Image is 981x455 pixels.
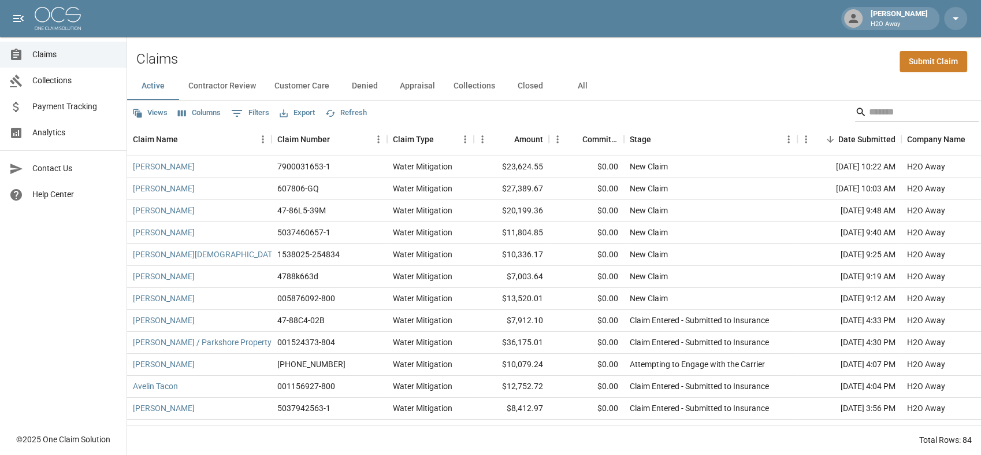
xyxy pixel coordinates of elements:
div: $0.00 [549,420,624,442]
div: $36,175.01 [474,332,549,354]
div: New Claim [630,183,668,194]
a: [PERSON_NAME] / Parkshore Property Management [133,336,321,348]
a: [PERSON_NAME] [133,315,195,326]
div: $23,624.55 [474,156,549,178]
div: New Claim [630,205,668,216]
span: Contact Us [32,162,117,175]
button: Menu [549,131,566,148]
div: 607806-GQ [277,183,319,194]
div: Water Mitigation [393,271,452,282]
div: $0.00 [549,332,624,354]
button: Menu [370,131,387,148]
div: [DATE] 10:03 AM [797,178,901,200]
div: Attempting to Engage with the Carrier [630,358,765,370]
a: [PERSON_NAME][DEMOGRAPHIC_DATA] [133,249,279,260]
a: [PERSON_NAME] [133,424,195,436]
button: Menu [474,131,491,148]
div: H2O Away [907,227,945,238]
div: [DATE] 4:07 PM [797,354,901,376]
button: open drawer [7,7,30,30]
div: Claim Number [277,123,330,156]
div: [DATE] 9:40 AM [797,222,901,244]
a: [PERSON_NAME] [133,227,195,238]
button: Select columns [175,104,224,122]
a: [PERSON_NAME] [133,358,195,370]
span: Claims [32,49,117,61]
div: Claim Number [272,123,387,156]
div: New Claim [630,293,668,304]
button: Collections [444,72,504,100]
div: New Claim [630,161,668,172]
div: 47-88C4-02B [277,315,325,326]
div: Total Rows: 84 [919,434,972,446]
div: [DATE] 4:33 PM [797,310,901,332]
div: [PERSON_NAME] [866,8,932,29]
div: Claim Type [393,123,434,156]
button: Closed [504,72,556,100]
a: Submit Claim [900,51,967,72]
div: [DATE] 9:25 AM [797,244,901,266]
div: H2O Away [907,402,945,414]
div: 001156927-800 [277,380,335,392]
div: © 2025 One Claim Solution [16,434,110,445]
div: $0.00 [549,288,624,310]
img: ocs-logo-white-transparent.png [35,7,81,30]
div: Water Mitigation [393,183,452,194]
button: Show filters [228,104,272,123]
div: [DATE] 9:12 AM [797,288,901,310]
div: H2O Away [907,183,945,194]
div: H2O Away [907,358,945,370]
button: Sort [178,131,194,147]
div: $0.00 [549,266,624,288]
div: Claim Entered - Submitted to Insurance [630,424,769,436]
div: H2O Away [907,205,945,216]
div: [DATE] 9:48 AM [797,200,901,222]
button: Contractor Review [179,72,265,100]
div: Water Mitigation [393,161,452,172]
div: $8,412.97 [474,398,549,420]
div: Water Mitigation [393,293,452,304]
div: New Claim [630,271,668,282]
span: Help Center [32,188,117,201]
div: $6,240.72 [474,420,549,442]
span: Collections [32,75,117,87]
div: 5037942563-1 [277,402,330,414]
h2: Claims [136,51,178,68]
div: [DATE] 10:22 AM [797,156,901,178]
div: $7,912.10 [474,310,549,332]
div: 001524373-804 [277,336,335,348]
a: Avelin Tacon [133,380,178,392]
div: [DATE] 9:19 AM [797,266,901,288]
div: H2O Away [907,424,945,436]
div: $0.00 [549,398,624,420]
span: Payment Tracking [32,101,117,113]
div: H2O Away [907,315,945,326]
div: Search [855,103,979,124]
div: $0.00 [549,354,624,376]
div: $10,079.24 [474,354,549,376]
div: H2O Away [907,293,945,304]
button: Views [129,104,170,122]
div: Water Mitigation [393,402,452,414]
div: Claim Name [133,123,178,156]
button: Export [277,104,318,122]
div: $10,336.17 [474,244,549,266]
div: Claim Entered - Submitted to Insurance [630,380,769,392]
button: Menu [797,131,815,148]
div: H2O Away [907,336,945,348]
div: [DATE] 4:30 PM [797,332,901,354]
div: Claim Name [127,123,272,156]
div: p0021109684 [277,424,328,436]
span: Analytics [32,127,117,139]
div: Claim Entered - Submitted to Insurance [630,402,769,414]
div: New Claim [630,227,668,238]
div: Water Mitigation [393,380,452,392]
button: Refresh [322,104,370,122]
div: Water Mitigation [393,336,452,348]
div: Claim Type [387,123,474,156]
div: H2O Away [907,249,945,260]
div: [DATE] 3:05 PM [797,420,901,442]
a: [PERSON_NAME] [133,402,195,414]
div: Committed Amount [549,123,624,156]
div: Water Mitigation [393,205,452,216]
